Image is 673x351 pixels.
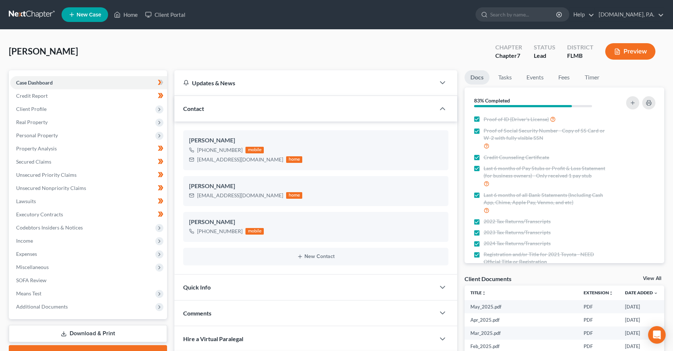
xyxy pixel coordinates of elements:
[197,192,283,199] div: [EMAIL_ADDRESS][DOMAIN_NAME]
[484,240,551,247] span: 2024 Tax Returns/Transcripts
[484,218,551,225] span: 2022 Tax Returns/Transcripts
[197,146,243,154] div: [PHONE_NUMBER]
[16,185,86,191] span: Unsecured Nonpriority Claims
[16,264,49,270] span: Miscellaneous
[16,303,68,310] span: Additional Documents
[484,191,608,206] span: Last 6 months of all Bank Statements (Including Cash App, Chime, Apple Pay, Venmo, and etc)
[570,8,594,21] a: Help
[16,79,53,86] span: Case Dashboard
[16,132,58,138] span: Personal Property
[584,290,613,295] a: Extensionunfold_more
[10,89,167,102] a: Credit Report
[484,165,608,179] span: Last 6 months of Pay Stubs or Profit & Loss Statement (for business owners) - Only received 1 pay...
[245,147,264,153] div: mobile
[619,300,664,313] td: [DATE]
[465,300,578,313] td: May_2025.pdf
[189,182,442,191] div: [PERSON_NAME]
[643,276,661,281] a: View All
[16,158,51,165] span: Secured Claims
[517,52,520,59] span: 7
[10,208,167,221] a: Executory Contracts
[16,251,37,257] span: Expenses
[16,224,83,231] span: Codebtors Insiders & Notices
[183,335,243,342] span: Hire a Virtual Paralegal
[77,12,101,18] span: New Case
[492,70,518,85] a: Tasks
[110,8,141,21] a: Home
[484,229,551,236] span: 2023 Tax Returns/Transcripts
[16,238,33,244] span: Income
[16,277,47,283] span: SOFA Review
[619,313,664,326] td: [DATE]
[534,52,555,60] div: Lead
[484,251,608,265] span: Registration and/or Title for 2021 Toyota - NEED Official Title or Registration
[10,274,167,287] a: SOFA Review
[10,168,167,182] a: Unsecured Priority Claims
[16,290,41,296] span: Means Test
[465,326,578,340] td: Mar_2025.pdf
[189,136,442,145] div: [PERSON_NAME]
[474,97,510,104] strong: 83% Completed
[495,52,522,60] div: Chapter
[189,254,442,259] button: New Contact
[16,172,77,178] span: Unsecured Priority Claims
[648,326,666,344] div: Open Intercom Messenger
[16,106,47,112] span: Client Profile
[286,192,302,199] div: home
[534,43,555,52] div: Status
[465,70,489,85] a: Docs
[579,70,605,85] a: Timer
[490,8,557,21] input: Search by name...
[482,291,486,295] i: unfold_more
[595,8,664,21] a: [DOMAIN_NAME], P.A.
[578,326,619,340] td: PDF
[484,154,549,161] span: Credit Counseling Certificate
[189,218,442,227] div: [PERSON_NAME]
[16,119,48,125] span: Real Property
[521,70,550,85] a: Events
[495,43,522,52] div: Chapter
[9,46,78,56] span: [PERSON_NAME]
[10,142,167,155] a: Property Analysis
[567,52,594,60] div: FLMB
[9,325,167,342] a: Download & Print
[16,93,48,99] span: Credit Report
[654,291,658,295] i: expand_more
[10,195,167,208] a: Lawsuits
[552,70,576,85] a: Fees
[197,228,243,235] div: [PHONE_NUMBER]
[578,300,619,313] td: PDF
[183,79,426,87] div: Updates & News
[470,290,486,295] a: Titleunfold_more
[465,275,511,283] div: Client Documents
[16,211,63,217] span: Executory Contracts
[141,8,189,21] a: Client Portal
[183,284,211,291] span: Quick Info
[625,290,658,295] a: Date Added expand_more
[197,156,283,163] div: [EMAIL_ADDRESS][DOMAIN_NAME]
[619,326,664,340] td: [DATE]
[183,105,204,112] span: Contact
[465,313,578,326] td: Apr_2025.pdf
[10,76,167,89] a: Case Dashboard
[484,127,608,142] span: Proof of Social Security Number - Copy of SS Card or W-2 with fully visible SSN
[10,182,167,195] a: Unsecured Nonpriority Claims
[245,228,264,235] div: mobile
[609,291,613,295] i: unfold_more
[286,156,302,163] div: home
[605,43,655,60] button: Preview
[16,145,57,152] span: Property Analysis
[578,313,619,326] td: PDF
[10,155,167,168] a: Secured Claims
[567,43,594,52] div: District
[484,116,549,123] span: Proof of ID (Driver's License)
[16,198,36,204] span: Lawsuits
[183,310,211,317] span: Comments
